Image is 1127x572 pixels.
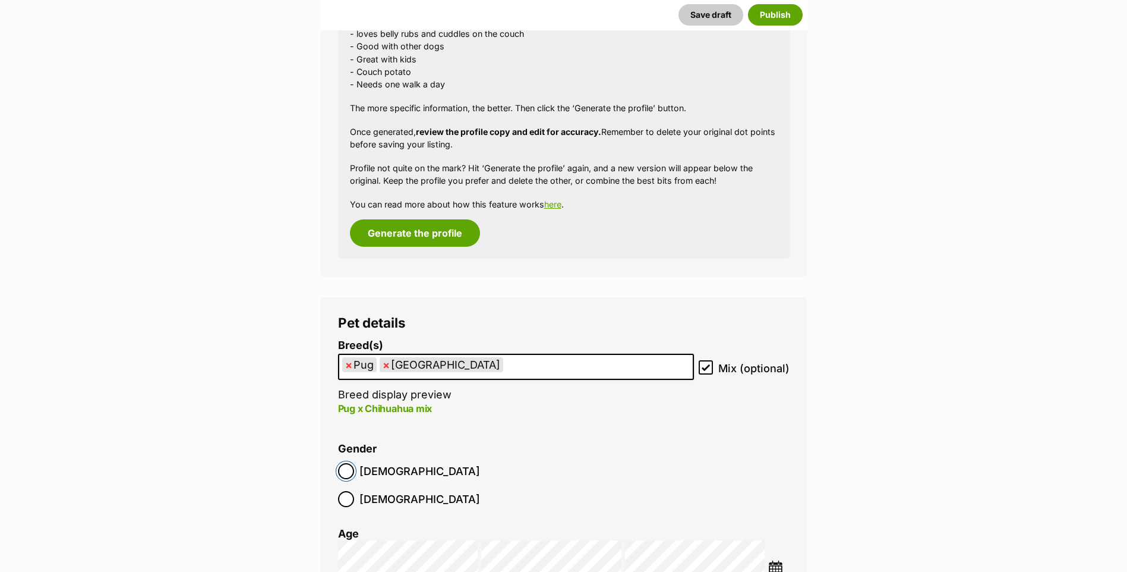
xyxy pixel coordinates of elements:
[359,463,480,479] span: [DEMOGRAPHIC_DATA]
[678,4,743,26] button: Save draft
[718,360,790,376] span: Mix (optional)
[342,357,377,372] li: Pug
[338,340,694,352] label: Breed(s)
[350,27,778,91] p: - loves belly rubs and cuddles on the couch - Good with other dogs - Great with kids - Couch pota...
[350,219,480,247] button: Generate the profile
[383,357,390,372] span: ×
[350,162,778,187] p: Profile not quite on the mark? Hit ‘Generate the profile’ again, and a new version will appear be...
[350,125,778,151] p: Once generated, Remember to delete your original dot points before saving your listing.
[338,340,694,428] li: Breed display preview
[416,127,601,137] strong: review the profile copy and edit for accuracy.
[338,443,377,455] label: Gender
[350,198,778,210] p: You can read more about how this feature works .
[380,357,503,372] li: Chihuahua
[350,102,778,114] p: The more specific information, the better. Then click the ‘Generate the profile’ button.
[338,401,694,416] p: Pug x Chihuahua mix
[748,4,803,26] button: Publish
[544,199,561,209] a: here
[359,491,480,507] span: [DEMOGRAPHIC_DATA]
[338,315,406,331] span: Pet details
[345,357,352,372] span: ×
[338,527,359,540] label: Age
